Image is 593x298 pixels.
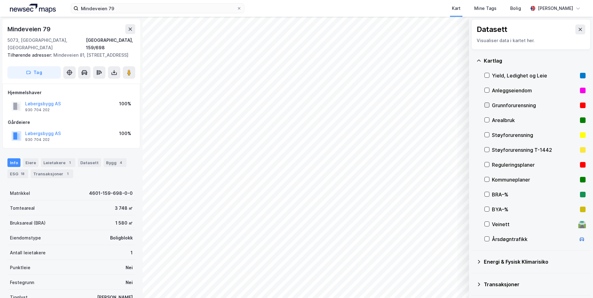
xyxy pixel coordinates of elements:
[119,100,131,107] div: 100%
[7,169,28,178] div: ESG
[7,37,86,51] div: 5073, [GEOGRAPHIC_DATA], [GEOGRAPHIC_DATA]
[67,160,73,166] div: 1
[8,89,135,96] div: Hjemmelshaver
[7,51,130,59] div: Mindeveien 81, [STREET_ADDRESS]
[118,160,124,166] div: 4
[492,206,577,213] div: BYA–%
[477,37,585,44] div: Visualiser data i kartet her.
[492,87,577,94] div: Anleggseiendom
[10,204,35,212] div: Tomteareal
[10,4,56,13] img: logo.a4113a55bc3d86da70a041830d287a7e.svg
[7,52,53,58] span: Tilhørende adresser:
[492,235,576,243] div: Årsdøgntrafikk
[115,219,133,227] div: 1 580 ㎡
[115,204,133,212] div: 3 748 ㎡
[20,171,26,177] div: 18
[110,234,133,242] div: Boligblokk
[492,191,577,198] div: BRA–%
[41,158,75,167] div: Leietakere
[484,57,586,64] div: Kartlag
[492,131,577,139] div: Støyforurensning
[78,158,101,167] div: Datasett
[452,5,461,12] div: Kart
[8,119,135,126] div: Gårdeiere
[492,176,577,183] div: Kommuneplaner
[25,137,50,142] div: 930 704 202
[7,158,20,167] div: Info
[492,221,576,228] div: Veinett
[492,102,577,109] div: Grunnforurensning
[126,264,133,271] div: Nei
[477,24,507,34] div: Datasett
[119,130,131,137] div: 100%
[10,264,30,271] div: Punktleie
[10,219,46,227] div: Bruksareal (BRA)
[131,249,133,256] div: 1
[31,169,73,178] div: Transaksjoner
[484,281,586,288] div: Transaksjoner
[10,249,46,256] div: Antall leietakere
[492,161,577,169] div: Reguleringsplaner
[23,158,38,167] div: Eiere
[104,158,127,167] div: Bygg
[510,5,521,12] div: Bolig
[10,190,30,197] div: Matrikkel
[86,37,135,51] div: [GEOGRAPHIC_DATA], 159/698
[65,171,71,177] div: 1
[89,190,133,197] div: 4601-159-698-0-0
[492,72,577,79] div: Yield, Ledighet og Leie
[10,234,41,242] div: Eiendomstype
[492,146,577,154] div: Støyforurensning T-1442
[78,4,237,13] input: Søk på adresse, matrikkel, gårdeiere, leietakere eller personer
[126,279,133,286] div: Nei
[474,5,497,12] div: Mine Tags
[492,116,577,124] div: Arealbruk
[7,66,61,79] button: Tag
[7,24,51,34] div: Mindeveien 79
[562,268,593,298] iframe: Chat Widget
[484,258,586,265] div: Energi & Fysisk Klimarisiko
[538,5,573,12] div: [PERSON_NAME]
[25,107,50,112] div: 930 704 202
[578,220,586,228] div: 🛣️
[10,279,34,286] div: Festegrunn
